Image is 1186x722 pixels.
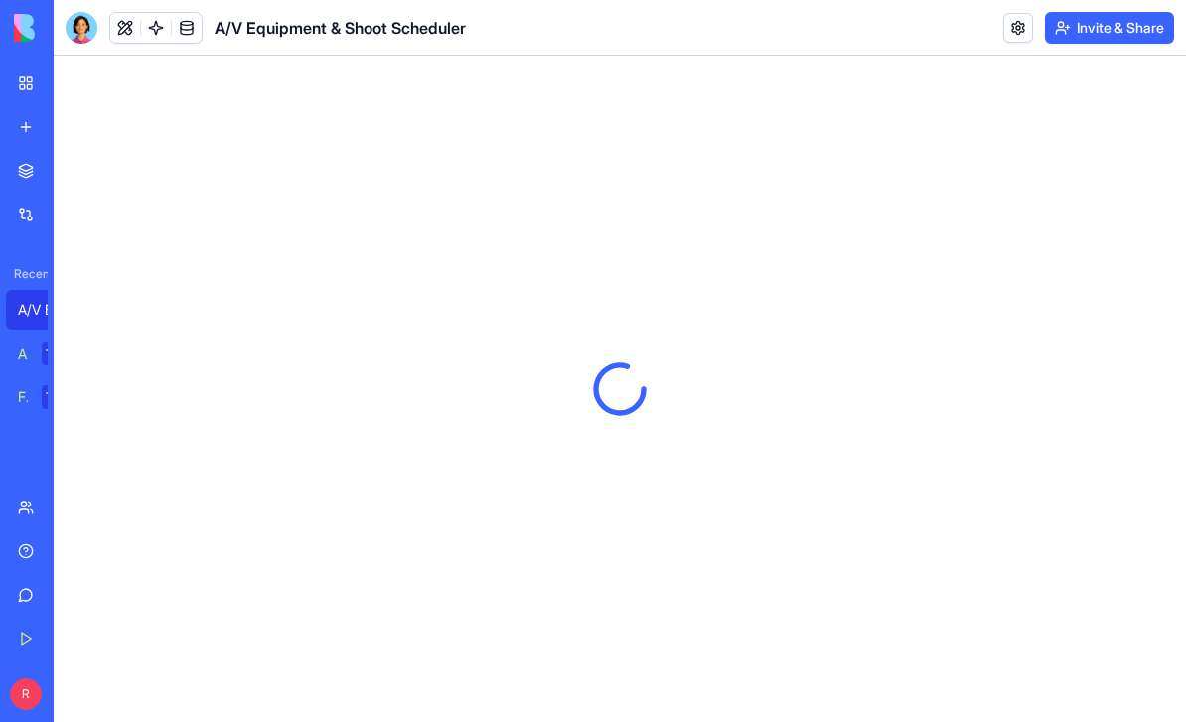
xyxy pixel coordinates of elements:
[42,385,74,409] div: TRY
[6,334,85,373] a: AI Logo GeneratorTRY
[1045,12,1174,44] button: Invite & Share
[215,16,466,40] span: A/V Equipment & Shoot Scheduler
[10,678,42,710] span: R
[18,300,74,320] div: A/V Equipment & Shoot Scheduler
[14,14,137,42] img: logo
[6,266,48,282] span: Recent
[6,290,85,330] a: A/V Equipment & Shoot Scheduler
[18,344,28,363] div: AI Logo Generator
[42,342,74,365] div: TRY
[6,377,85,417] a: Feedback FormTRY
[18,387,28,407] div: Feedback Form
